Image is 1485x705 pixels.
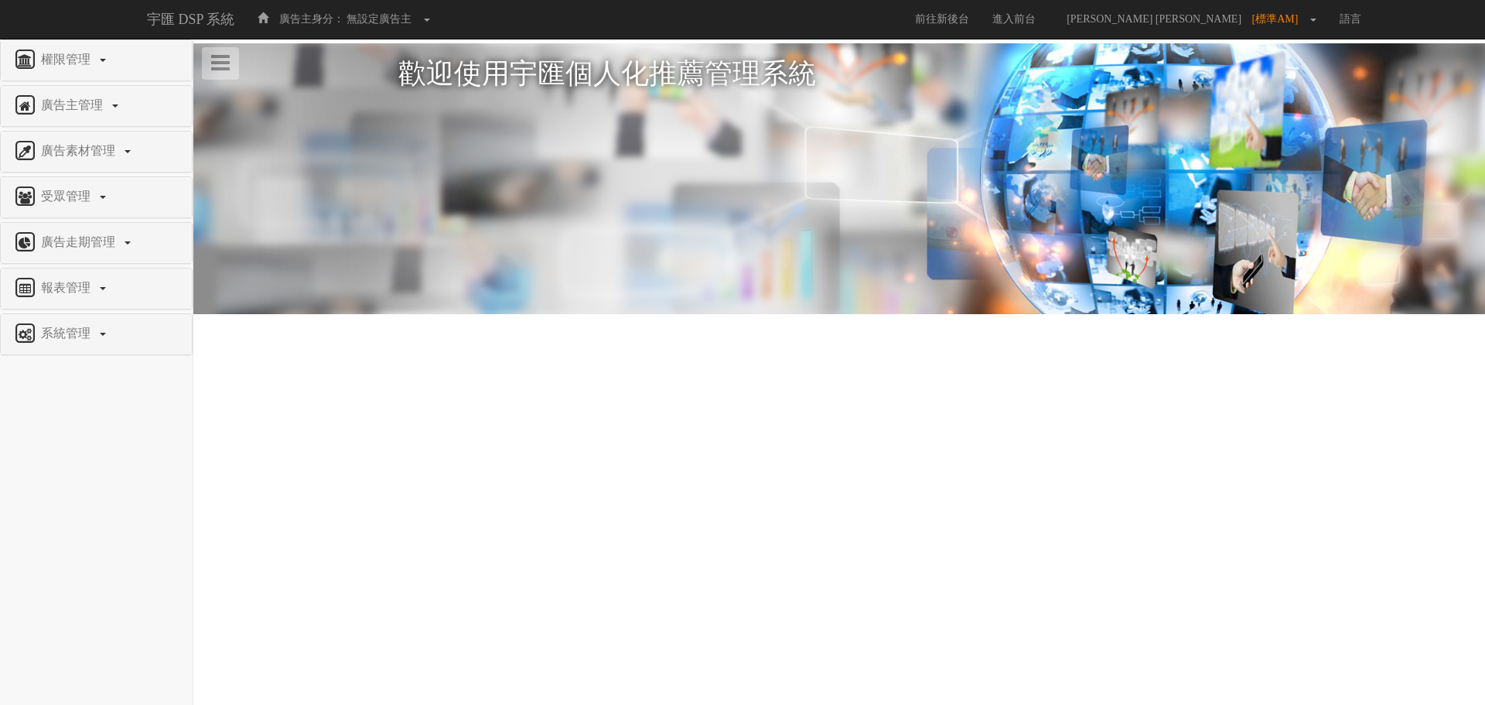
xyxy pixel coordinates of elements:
[12,276,180,301] a: 報表管理
[12,94,180,118] a: 廣告主管理
[12,322,180,347] a: 系統管理
[1252,13,1306,25] span: [標準AM]
[12,48,180,73] a: 權限管理
[37,190,98,203] span: 受眾管理
[12,139,180,164] a: 廣告素材管理
[37,281,98,294] span: 報表管理
[12,231,180,255] a: 廣告走期管理
[37,53,98,66] span: 權限管理
[346,13,411,25] span: 無設定廣告主
[37,327,98,340] span: 系統管理
[37,235,123,248] span: 廣告走期管理
[37,98,111,111] span: 廣告主管理
[1059,13,1249,25] span: [PERSON_NAME] [PERSON_NAME]
[37,144,123,157] span: 廣告素材管理
[398,59,1280,90] h1: 歡迎使用宇匯個人化推薦管理系統
[12,185,180,210] a: 受眾管理
[279,13,344,25] span: 廣告主身分：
